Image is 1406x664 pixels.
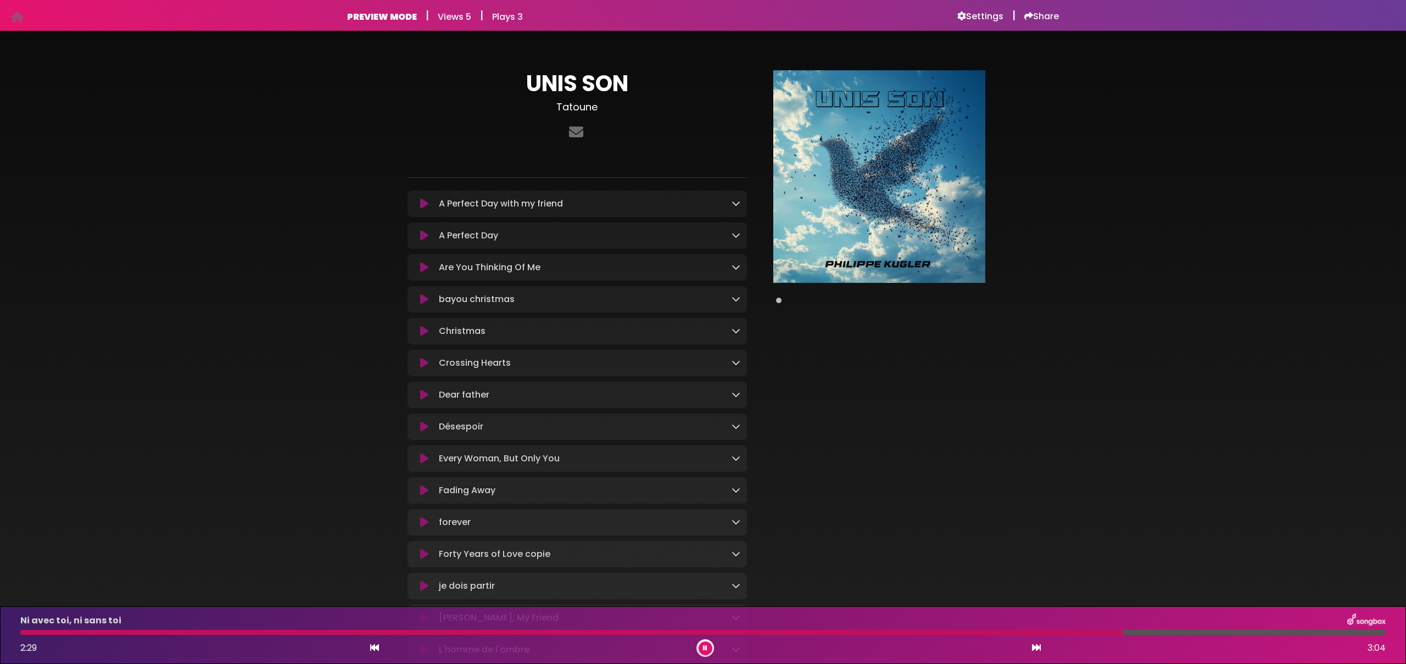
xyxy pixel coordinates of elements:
img: songbox-logo-white.png [1347,613,1386,628]
a: Settings [957,11,1003,22]
p: bayou christmas [439,293,515,306]
p: A Perfect Day [439,229,498,242]
p: Crossing Hearts [439,356,511,370]
img: Main Media [773,70,985,282]
h6: Plays 3 [492,12,523,22]
p: Are You Thinking Of Me [439,261,540,274]
p: Dear father [439,388,489,401]
p: je dois partir [439,579,495,593]
span: 3:04 [1368,641,1386,655]
h3: Tatoune [408,101,747,113]
p: A Perfect Day with my friend [439,197,563,210]
h6: Views 5 [438,12,471,22]
p: Ni avec toi, ni sans toi [20,614,121,627]
h6: PREVIEW MODE [347,12,417,22]
h5: | [426,9,429,22]
p: forever [439,516,471,529]
p: Every Woman, But Only You [439,452,560,465]
p: Désespoir [439,420,483,433]
a: Share [1024,11,1059,22]
h1: UNIS SON [408,70,747,97]
span: 2:29 [20,641,37,654]
h5: | [480,9,483,22]
p: Forty Years of Love copie [439,548,550,561]
h5: | [1012,9,1016,22]
p: Christmas [439,325,486,338]
p: Fading Away [439,484,495,497]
